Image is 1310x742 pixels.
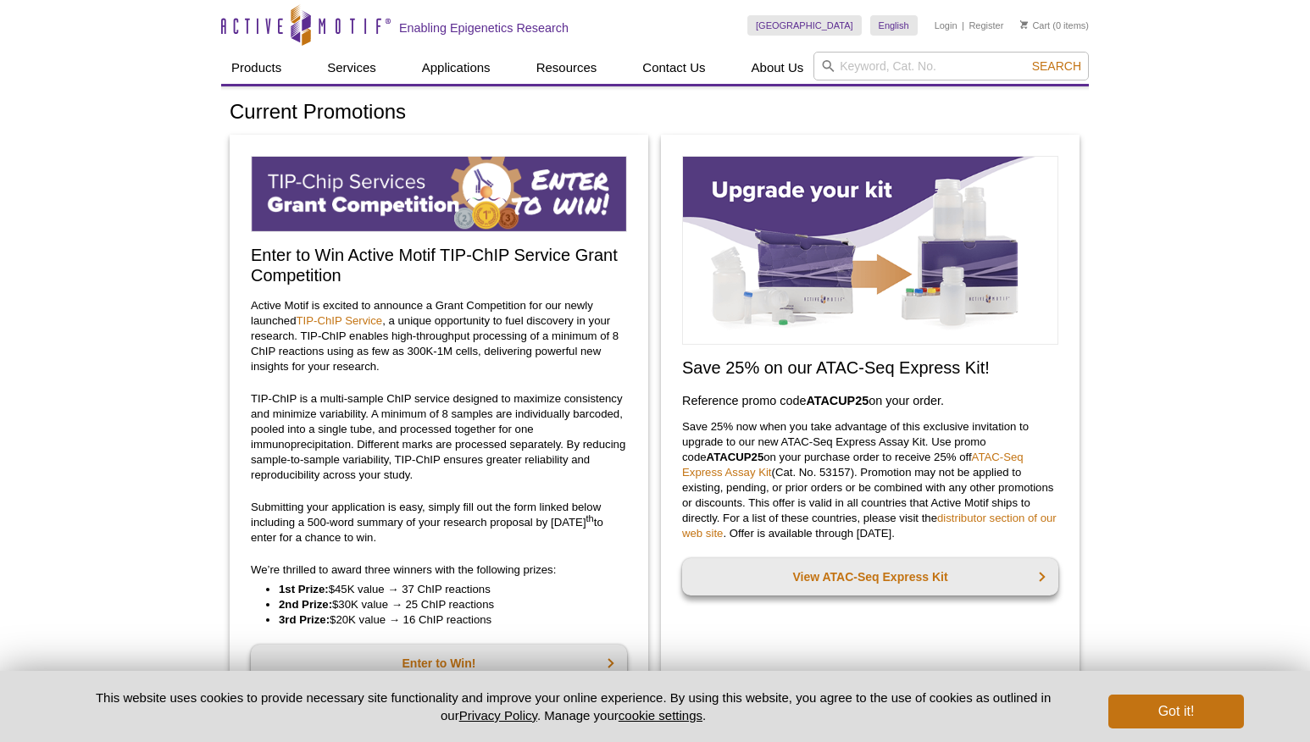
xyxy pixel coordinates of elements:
[969,19,1003,31] a: Register
[682,512,1057,540] a: distributor section of our web site
[586,512,594,523] sup: th
[251,562,627,578] p: We’re thrilled to award three winners with the following prizes:
[682,357,1058,378] h2: Save 25% on our ATAC-Seq Express Kit!
[682,156,1058,345] img: Save on ATAC-Seq Express Assay Kit
[251,391,627,483] p: TIP-ChIP is a multi-sample ChIP service designed to maximize consistency and minimize variability...
[251,298,627,374] p: Active Motif is excited to announce a Grant Competition for our newly launched , a unique opportu...
[279,583,329,595] strong: 1st Prize:
[682,390,1058,411] h3: Reference promo code on your order.
[962,15,964,36] li: |
[279,597,610,612] li: $30K value → 25 ChIP reactions
[741,52,814,84] a: About Us
[297,314,383,327] a: TIP-ChIP Service
[747,15,862,36] a: [GEOGRAPHIC_DATA]
[619,708,702,723] button: cookie settings
[1020,19,1050,31] a: Cart
[1020,15,1089,36] li: (0 items)
[251,645,627,682] a: Enter to Win!
[935,19,958,31] a: Login
[1027,58,1086,74] button: Search
[682,419,1058,541] p: Save 25% now when you take advantage of this exclusive invitation to upgrade to our new ATAC-Seq ...
[682,558,1058,595] a: View ATAC-Seq Express Kit
[221,52,291,84] a: Products
[251,156,627,232] img: TIP-ChIP Service Grant Competition
[813,52,1089,80] input: Keyword, Cat. No.
[870,15,918,36] a: English
[459,708,537,723] a: Privacy Policy
[66,689,1080,724] p: This website uses cookies to provide necessary site functionality and improve your online experie...
[279,598,332,611] strong: 2nd Prize:
[230,101,1080,125] h1: Current Promotions
[526,52,608,84] a: Resources
[399,20,569,36] h2: Enabling Epigenetics Research
[279,613,330,626] strong: 3rd Prize:
[1032,59,1081,73] span: Search
[251,245,627,285] h2: Enter to Win Active Motif TIP-ChIP Service Grant Competition
[279,582,610,597] li: $45K value → 37 ChIP reactions
[1020,20,1028,29] img: Your Cart
[251,500,627,545] p: Submitting your application is easy, simply fill out the form linked below including a 500-word s...
[707,451,764,463] strong: ATACUP25
[1108,695,1244,728] button: Got it!
[317,52,386,84] a: Services
[806,394,869,407] strong: ATACUP25
[632,52,715,84] a: Contact Us
[412,52,501,84] a: Applications
[279,612,610,628] li: $20K value → 16 ChIP reactions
